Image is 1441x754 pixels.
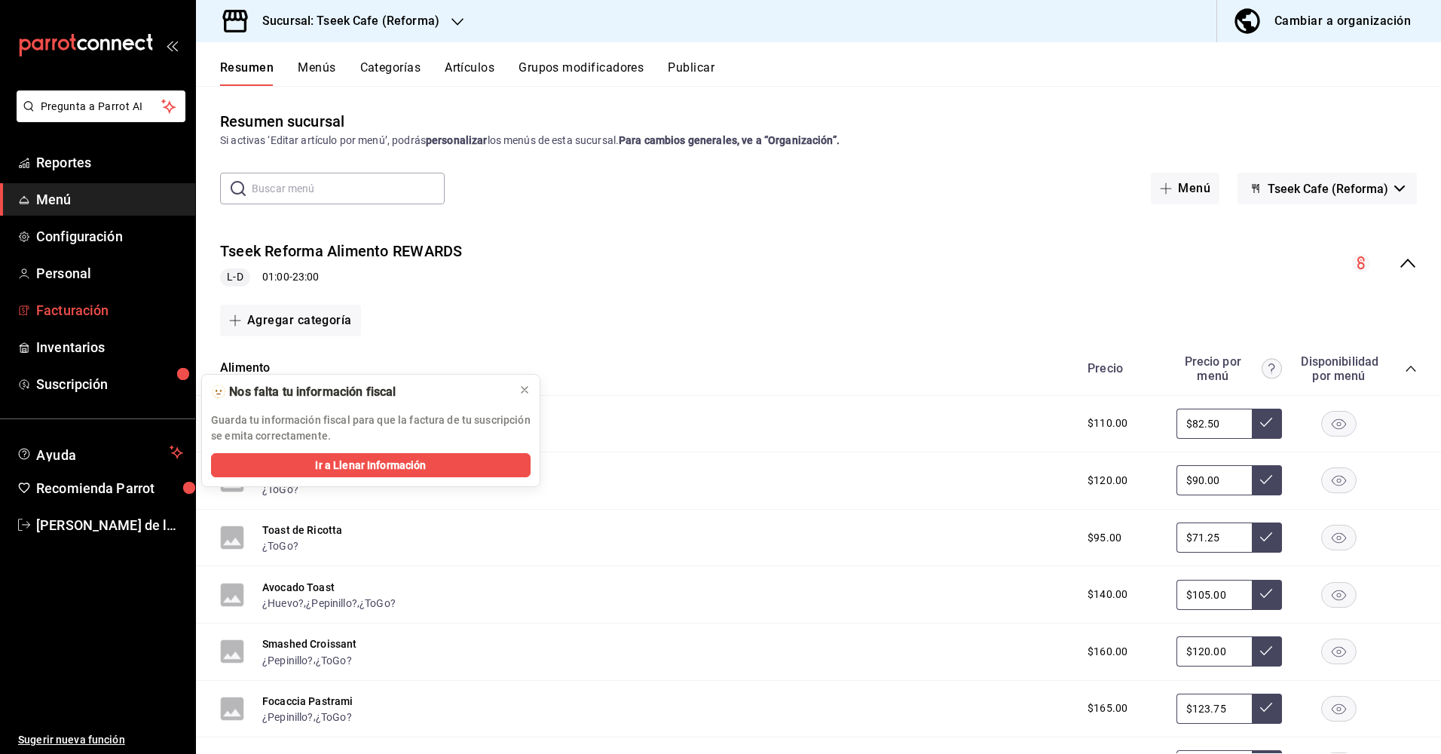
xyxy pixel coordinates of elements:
button: ¿ToGo? [316,653,352,668]
input: Sin ajuste [1176,694,1252,724]
input: Sin ajuste [1176,636,1252,667]
div: 01:00 - 23:00 [220,268,462,287]
div: Resumen sucursal [220,110,344,133]
span: Pregunta a Parrot AI [41,99,162,115]
button: Menús [298,60,335,86]
button: Ir a Llenar Información [211,453,531,477]
button: Focaccia Pastrami [262,694,353,709]
div: Si activas ‘Editar artículo por menú’, podrás los menús de esta sucursal. [220,133,1417,149]
span: Tseek Cafe (Reforma) [1268,182,1388,196]
div: Precio por menú [1176,354,1282,383]
span: $165.00 [1088,700,1127,716]
div: Precio [1072,361,1169,375]
button: ¿ToGo? [262,538,298,553]
button: ¿ToGo? [316,710,352,725]
span: Menú [36,189,183,210]
span: $95.00 [1088,530,1121,546]
span: Suscripción [36,374,183,394]
button: Resumen [220,60,274,86]
div: , [262,651,357,667]
span: Inventarios [36,337,183,357]
span: Configuración [36,226,183,247]
div: Disponibilidad por menú [1301,354,1376,383]
input: Sin ajuste [1176,465,1252,495]
button: ¿ToGo? [359,596,396,611]
button: Pregunta a Parrot AI [17,90,185,122]
button: open_drawer_menu [166,39,178,51]
button: Tseek Cafe (Reforma) [1238,173,1417,204]
strong: personalizar [426,134,488,146]
input: Sin ajuste [1176,409,1252,439]
input: Sin ajuste [1176,580,1252,610]
button: Alimento [220,360,270,377]
div: navigation tabs [220,60,1441,86]
button: ¿Huevo? [262,596,304,611]
div: Cambiar a organización [1274,11,1411,32]
span: Sugerir nueva función [18,732,183,748]
p: Guarda tu información fiscal para que la factura de tu suscripción se emita correctamente. [211,412,531,444]
button: Grupos modificadores [519,60,644,86]
button: ¿ToGo? [262,482,298,497]
span: $110.00 [1088,415,1127,431]
button: ¿Pepinillo? [306,596,357,611]
button: Menú [1151,173,1219,204]
button: Smashed Croissant [262,636,357,651]
span: Ayuda [36,443,164,461]
div: , , [262,595,396,611]
span: Recomienda Parrot [36,478,183,498]
a: Pregunta a Parrot AI [11,109,185,125]
button: ¿Pepinillo? [262,710,314,725]
span: $140.00 [1088,587,1127,602]
span: [PERSON_NAME] de la [PERSON_NAME] [36,515,183,535]
button: Toast de Ricotta [262,523,342,538]
span: Personal [36,263,183,284]
span: $160.00 [1088,644,1127,660]
div: , [262,709,353,725]
button: Agregar categoría [220,305,361,336]
span: Facturación [36,300,183,320]
button: collapse-category-row [1405,363,1417,375]
button: ¿Pepinillo? [262,653,314,668]
input: Buscar menú [252,173,445,204]
button: Publicar [668,60,714,86]
strong: Para cambios generales, ve a “Organización”. [619,134,840,146]
span: Reportes [36,152,183,173]
button: Categorías [360,60,421,86]
span: L-D [221,269,249,285]
button: Tseek Reforma Alimento REWARDS [220,241,462,262]
button: Artículos [445,60,494,86]
div: 🫥 Nos falta tu información fiscal [211,384,506,400]
span: $120.00 [1088,473,1127,489]
button: Avocado Toast [262,580,335,595]
span: Ir a Llenar Información [315,458,426,474]
input: Sin ajuste [1176,523,1252,553]
div: collapse-menu-row [196,228,1441,299]
h3: Sucursal: Tseek Cafe (Reforma) [250,12,439,30]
